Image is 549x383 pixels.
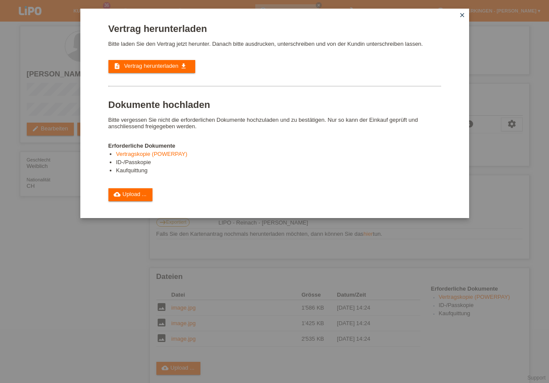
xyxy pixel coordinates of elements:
h1: Vertrag herunterladen [108,23,441,34]
a: close [457,11,468,21]
span: Vertrag herunterladen [124,63,178,69]
h4: Erforderliche Dokumente [108,142,441,149]
li: ID-/Passkopie [116,159,441,167]
a: cloud_uploadUpload ... [108,188,153,201]
i: description [114,63,121,70]
p: Bitte vergessen Sie nicht die erforderlichen Dokumente hochzuladen und zu bestätigen. Nur so kann... [108,117,441,130]
p: Bitte laden Sie den Vertrag jetzt herunter. Danach bitte ausdrucken, unterschreiben und von der K... [108,41,441,47]
a: Vertragskopie (POWERPAY) [116,151,187,157]
a: description Vertrag herunterladen get_app [108,60,195,73]
i: get_app [180,63,187,70]
i: cloud_upload [114,191,121,198]
h1: Dokumente hochladen [108,99,441,110]
i: close [459,12,466,19]
li: Kaufquittung [116,167,441,175]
